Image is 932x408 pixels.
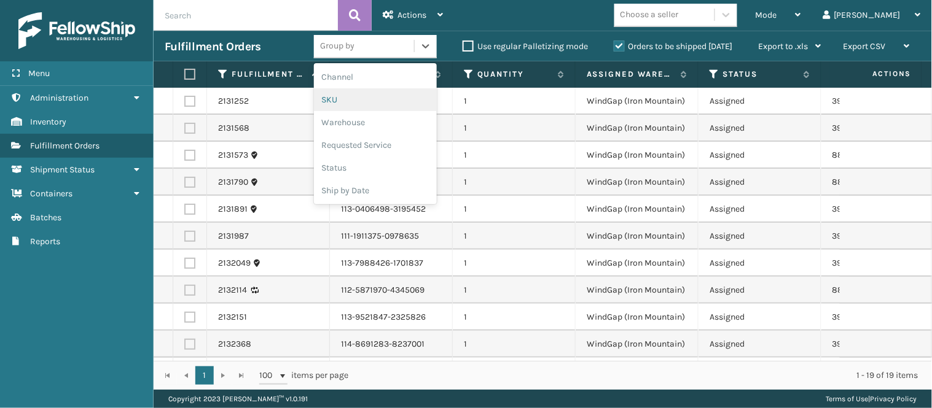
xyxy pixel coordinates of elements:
td: 114-8691283-8237001 [330,331,453,358]
a: 885087558860 [832,150,894,160]
td: 113-9521847-2325826 [330,304,453,331]
span: Actions [834,64,919,84]
span: Mode [756,10,777,20]
td: Assigned [699,304,821,331]
a: 394147503440 [832,204,889,214]
a: 394154422960 [832,339,890,349]
a: 2131573 [218,149,248,161]
td: WindGap (Iron Mountain) [576,358,699,385]
a: 2132049 [218,257,251,269]
td: Assigned [699,277,821,304]
div: | [826,390,917,408]
a: 394148271604 [832,231,888,241]
td: WindGap (Iron Mountain) [576,196,699,223]
a: Privacy Policy [871,395,917,403]
td: 1 [453,304,576,331]
a: 394151460447 [832,312,887,322]
td: 1 [453,196,576,223]
span: Batches [30,212,61,223]
td: 1 [453,88,576,115]
td: Assigned [699,358,821,385]
td: 1 [453,277,576,304]
td: Assigned [699,331,821,358]
span: Fulfillment Orders [30,140,100,151]
td: 1 [453,223,576,250]
td: WindGap (Iron Mountain) [576,88,699,115]
span: items per page [259,366,349,385]
td: WindGap (Iron Mountain) [576,223,699,250]
a: Terms of Use [826,395,869,403]
td: Assigned [699,142,821,169]
span: Menu [28,68,50,79]
td: Assigned [699,115,821,142]
td: WindGap (Iron Mountain) [576,331,699,358]
td: 1 [453,358,576,385]
td: 1 [453,331,576,358]
td: WindGap (Iron Mountain) [576,115,699,142]
a: 2131987 [218,230,249,242]
label: Status [723,69,797,80]
span: 100 [259,369,278,382]
td: 111-1911375-0978635 [330,223,453,250]
td: 1 [453,142,576,169]
td: 113-7988426-1701837 [330,250,453,277]
a: 2132151 [218,311,247,323]
a: 394138631405 [832,96,888,106]
div: Status [314,156,437,179]
a: 2131568 [218,122,249,134]
td: 113-2080315-1641869 [330,358,453,385]
td: 1 [453,169,576,196]
label: Orders to be shipped [DATE] [614,41,733,52]
a: 2131790 [218,176,248,188]
img: logo [18,12,135,49]
a: 885089433476 [832,177,893,187]
td: Assigned [699,196,821,223]
label: Assigned Warehouse [587,69,675,80]
td: 112-5871970-4345069 [330,277,453,304]
td: WindGap (Iron Mountain) [576,250,699,277]
span: Administration [30,93,88,103]
label: Quantity [477,69,552,80]
td: Assigned [699,169,821,196]
a: 2131252 [218,95,249,107]
a: 394144019734 [832,123,887,133]
span: Export CSV [844,41,886,52]
div: Channel [314,66,437,88]
td: 1 [453,115,576,142]
div: SKU [314,88,437,111]
h3: Fulfillment Orders [165,39,260,54]
span: Shipment Status [30,164,95,175]
td: Assigned [699,250,821,277]
a: 2132368 [218,338,251,350]
span: Export to .xls [759,41,809,52]
a: 2132114 [218,284,247,296]
td: WindGap (Iron Mountain) [576,142,699,169]
span: Containers [30,188,72,199]
td: Assigned [699,88,821,115]
td: 1 [453,250,576,277]
span: Reports [30,236,60,247]
td: 113-0406498-3195452 [330,196,453,223]
label: Use regular Palletizing mode [463,41,588,52]
a: 885095422268 [832,285,893,295]
div: Requested Service [314,134,437,156]
div: Choose a seller [621,9,679,21]
div: 1 - 19 of 19 items [366,369,918,382]
label: Fulfillment Order Id [232,69,306,80]
span: Inventory [30,117,66,127]
div: Ship by Date [314,179,437,202]
p: Copyright 2023 [PERSON_NAME]™ v 1.0.191 [168,390,308,408]
td: WindGap (Iron Mountain) [576,169,699,196]
td: WindGap (Iron Mountain) [576,277,699,304]
a: 394148972481 [832,258,888,268]
div: Group by [320,40,354,53]
div: Warehouse [314,111,437,134]
a: 1 [195,366,214,385]
span: Actions [397,10,426,20]
a: 2131891 [218,203,248,215]
td: WindGap (Iron Mountain) [576,304,699,331]
td: Assigned [699,223,821,250]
